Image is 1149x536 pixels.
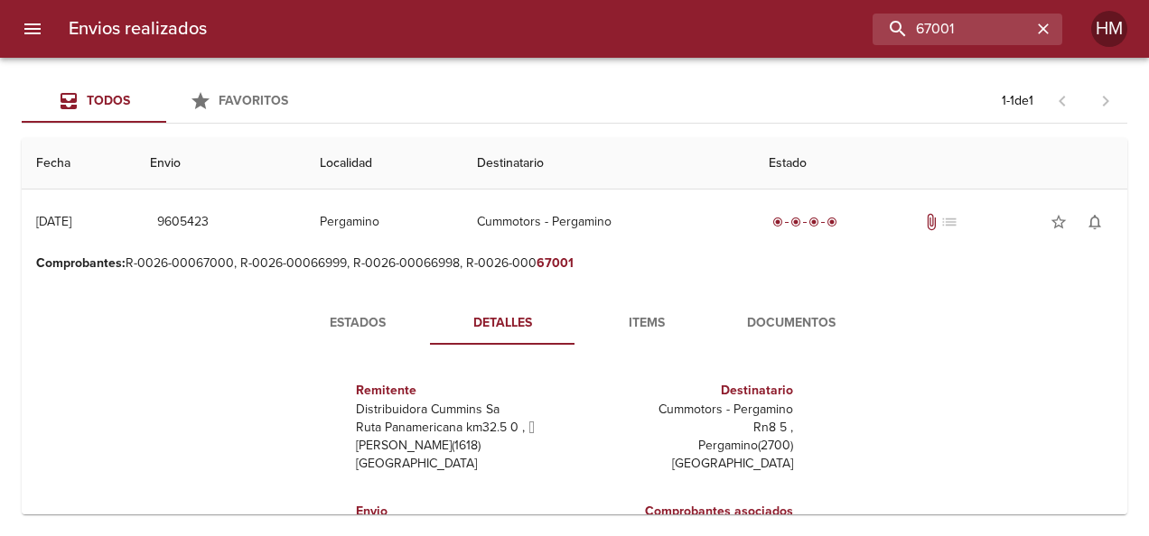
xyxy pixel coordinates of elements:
[11,7,54,51] button: menu
[87,93,130,108] span: Todos
[1050,213,1068,231] span: star_border
[305,189,463,254] td: Pergamino
[157,211,209,234] span: 9605423
[22,138,135,189] th: Fecha
[582,381,793,401] h6: Destinatario
[790,217,801,227] span: radio_button_checked
[582,455,793,473] p: [GEOGRAPHIC_DATA]
[36,214,71,229] div: [DATE]
[150,206,216,239] button: 9605423
[582,502,793,522] h6: Comprobantes asociados
[356,381,567,401] h6: Remitente
[754,138,1127,189] th: Estado
[808,217,819,227] span: radio_button_checked
[296,312,419,335] span: Estados
[36,255,126,271] b: Comprobantes :
[462,138,753,189] th: Destinatario
[1041,91,1084,109] span: Pagina anterior
[1084,79,1127,123] span: Pagina siguiente
[585,312,708,335] span: Items
[940,213,958,231] span: No tiene pedido asociado
[36,254,1113,273] p: R-0026-00067000, R-0026-00066999, R-0026-00066998, R-0026-000
[441,312,564,335] span: Detalles
[1091,11,1127,47] div: HM
[1077,204,1113,240] button: Activar notificaciones
[582,401,793,419] p: Cummotors - Pergamino
[582,419,793,437] p: Rn8 5 ,
[1041,204,1077,240] button: Agregar a favoritos
[873,14,1032,45] input: buscar
[1002,92,1033,110] p: 1 - 1 de 1
[769,213,841,231] div: Entregado
[462,189,753,254] td: Cummotors - Pergamino
[69,14,207,43] h6: Envios realizados
[582,437,793,455] p: Pergamino ( 2700 )
[730,312,853,335] span: Documentos
[356,401,567,419] p: Distribuidora Cummins Sa
[772,217,783,227] span: radio_button_checked
[219,93,288,108] span: Favoritos
[22,79,311,123] div: Tabs Envios
[135,138,304,189] th: Envio
[356,455,567,473] p: [GEOGRAPHIC_DATA]
[1091,11,1127,47] div: Abrir información de usuario
[356,437,567,455] p: [PERSON_NAME] ( 1618 )
[305,138,463,189] th: Localidad
[537,255,574,271] em: 67001
[922,213,940,231] span: Tiene documentos adjuntos
[356,502,567,522] h6: Envio
[285,301,864,345] div: Tabs detalle de guia
[356,419,567,437] p: Ruta Panamericana km32.5 0 ,  
[827,217,837,227] span: radio_button_checked
[1086,213,1104,231] span: notifications_none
